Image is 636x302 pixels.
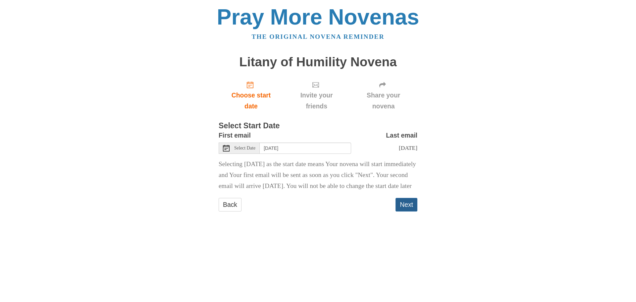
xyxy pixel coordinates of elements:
[396,198,417,211] button: Next
[219,122,417,130] h3: Select Start Date
[219,76,284,115] a: Choose start date
[217,5,419,29] a: Pray More Novenas
[234,146,255,151] span: Select Date
[349,76,417,115] div: Click "Next" to confirm your start date first.
[219,159,417,192] p: Selecting [DATE] as the start date means Your novena will start immediately and Your first email ...
[290,90,343,112] span: Invite your friends
[399,145,417,151] span: [DATE]
[225,90,277,112] span: Choose start date
[219,55,417,69] h1: Litany of Humility Novena
[386,130,417,141] label: Last email
[252,33,385,40] a: The original novena reminder
[260,143,351,154] input: Use the arrow keys to pick a date
[219,130,251,141] label: First email
[219,198,241,211] a: Back
[284,76,349,115] div: Click "Next" to confirm your start date first.
[356,90,411,112] span: Share your novena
